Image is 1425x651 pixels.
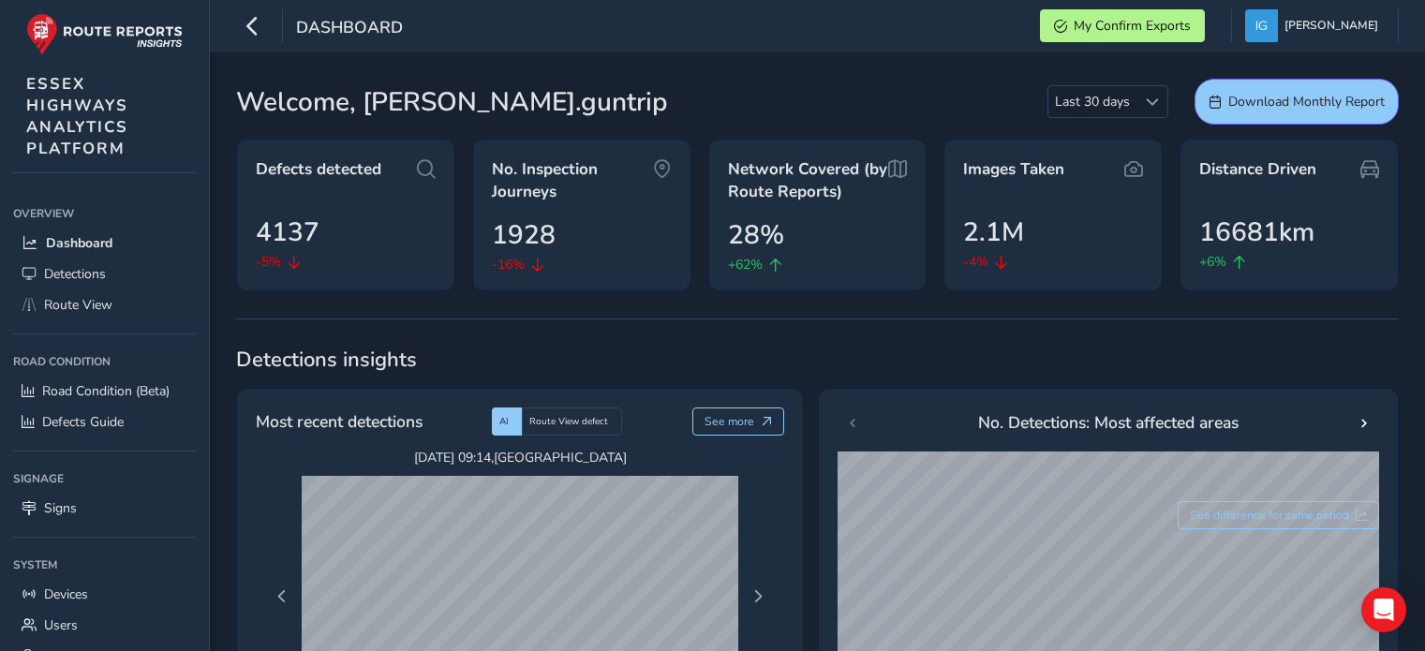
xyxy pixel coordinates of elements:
button: My Confirm Exports [1040,9,1205,42]
a: Users [13,610,196,641]
div: AI [492,407,522,436]
span: Dashboard [296,16,403,42]
span: -5% [256,252,281,272]
span: No. Detections: Most affected areas [978,410,1239,435]
img: diamond-layout [1245,9,1278,42]
button: Download Monthly Report [1195,79,1399,125]
span: Network Covered (by Route Reports) [728,158,889,202]
span: ESSEX HIGHWAYS ANALYTICS PLATFORM [26,73,128,159]
div: System [13,551,196,579]
span: 2.1M [963,213,1024,252]
span: 4137 [256,213,319,252]
span: 1928 [492,215,556,255]
button: [PERSON_NAME] [1245,9,1385,42]
span: Users [44,616,78,634]
span: Download Monthly Report [1228,93,1385,111]
a: Detections [13,259,196,289]
span: Route View [44,296,112,314]
a: Route View [13,289,196,320]
span: -4% [963,252,988,272]
span: Defects detected [256,158,381,181]
div: Overview [13,200,196,228]
span: -16% [492,255,525,274]
span: Welcome, [PERSON_NAME].guntrip [236,82,668,122]
div: Open Intercom Messenger [1361,587,1406,632]
span: My Confirm Exports [1074,17,1191,35]
span: See difference for same period [1190,508,1349,523]
span: Images Taken [963,158,1064,181]
span: AI [499,415,509,428]
span: Road Condition (Beta) [42,382,170,400]
a: Road Condition (Beta) [13,376,196,407]
span: Signs [44,499,77,517]
span: [DATE] 09:14 , [GEOGRAPHIC_DATA] [302,449,738,466]
a: Signs [13,493,196,524]
img: rr logo [26,13,183,55]
span: Detections insights [236,346,1399,374]
a: Devices [13,579,196,610]
span: [PERSON_NAME] [1284,9,1378,42]
span: Most recent detections [256,409,423,434]
button: See difference for same period [1178,501,1380,529]
span: See more [705,414,754,429]
span: Dashboard [46,234,112,252]
span: 28% [728,215,784,255]
span: Defects Guide [42,413,124,431]
span: Detections [44,265,106,283]
div: Route View defect [522,407,622,436]
span: 16681km [1199,213,1314,252]
div: Road Condition [13,348,196,376]
span: +62% [728,255,763,274]
span: +6% [1199,252,1226,272]
button: See more [692,407,785,436]
span: Distance Driven [1199,158,1316,181]
span: Devices [44,585,88,603]
a: Defects Guide [13,407,196,437]
a: Dashboard [13,228,196,259]
span: Route View defect [529,415,608,428]
div: Signage [13,465,196,493]
button: Previous Page [269,584,295,610]
span: No. Inspection Journeys [492,158,653,202]
span: Last 30 days [1048,86,1136,117]
button: Next Page [745,584,771,610]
